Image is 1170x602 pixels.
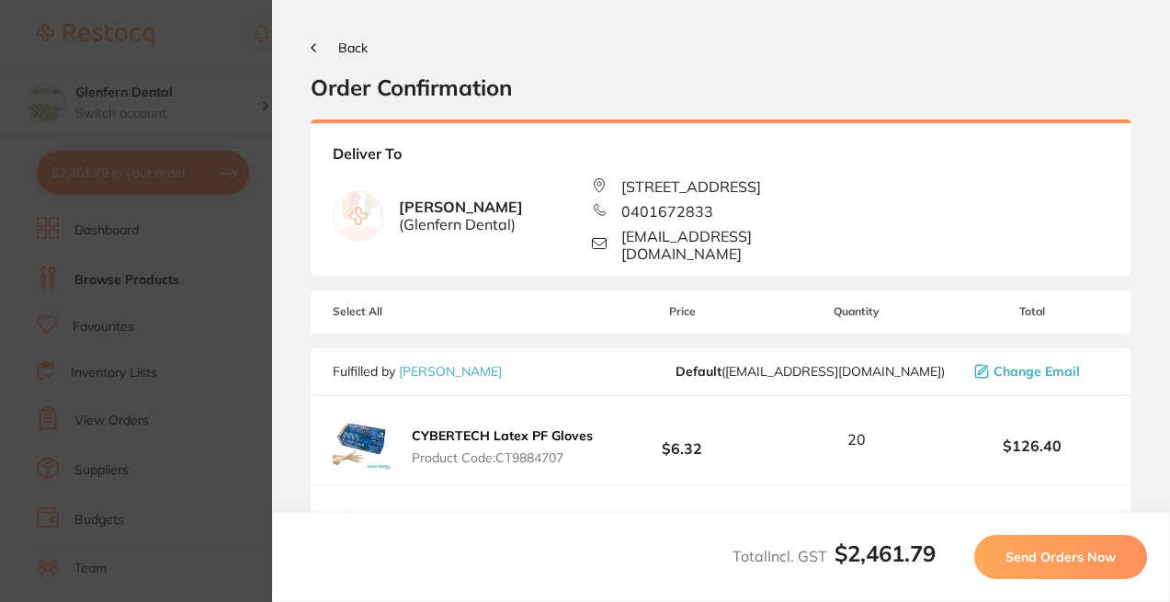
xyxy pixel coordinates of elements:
b: $126.40 [954,437,1109,454]
span: Select All [333,305,517,318]
span: Product Code: CT9884707 [412,450,593,465]
b: $2,461.79 [835,540,936,567]
button: Send Orders Now [974,535,1147,579]
span: Change Email [994,364,1080,379]
span: Send Orders Now [1005,549,1116,565]
span: Total [954,305,1109,318]
button: Change Email [969,363,1109,380]
span: Back [338,40,368,56]
img: dXMyNzNldA [333,411,392,470]
button: Back [311,40,368,55]
h2: Order Confirmation [311,74,1131,101]
span: [EMAIL_ADDRESS][DOMAIN_NAME] [621,228,851,262]
span: Quantity [760,305,954,318]
span: Price [605,305,760,318]
img: empty.jpg [334,191,383,241]
span: [STREET_ADDRESS] [621,178,761,195]
button: CYBERTECH Latex PF Gloves Product Code:CT9884707 [406,427,598,466]
b: Default [676,363,721,380]
p: Fulfilled by [333,364,502,379]
span: 20 [847,431,866,448]
a: [PERSON_NAME] [399,363,502,380]
b: Deliver To [333,145,1109,177]
span: ( Glenfern Dental ) [399,216,523,233]
span: 0401672833 [621,203,713,220]
img: MDF1OG1jNA [333,500,392,559]
b: $6.32 [605,423,760,457]
b: CYBERTECH Latex PF Gloves [412,427,593,444]
span: save@adamdental.com.au [676,364,945,379]
span: Total Incl. GST [733,547,936,565]
b: [PERSON_NAME] [399,199,523,233]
